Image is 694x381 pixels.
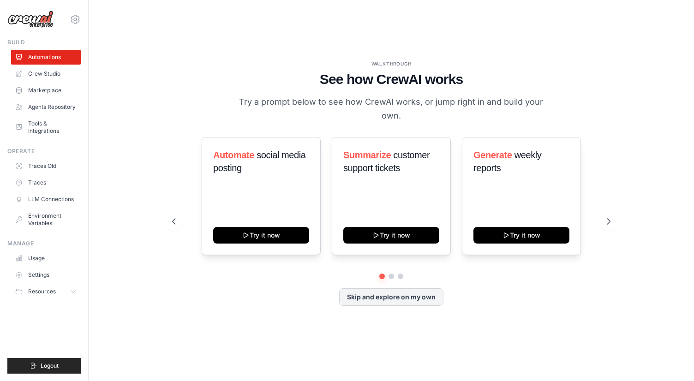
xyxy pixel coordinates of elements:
a: Crew Studio [11,66,81,81]
span: social media posting [213,150,306,173]
a: Tools & Integrations [11,116,81,138]
p: Try a prompt below to see how CrewAI works, or jump right in and build your own. [236,95,546,122]
div: WALKTHROUGH [172,60,610,67]
div: Build [7,39,81,46]
a: LLM Connections [11,192,81,207]
span: weekly reports [473,150,541,173]
span: Logout [41,362,59,369]
div: Manage [7,240,81,247]
button: Try it now [473,227,569,244]
span: customer support tickets [343,150,430,173]
span: Automate [213,150,254,160]
button: Skip and explore on my own [339,288,443,306]
button: Try it now [213,227,309,244]
a: Agents Repository [11,100,81,114]
a: Environment Variables [11,208,81,231]
h1: See how CrewAI works [172,71,610,88]
a: Usage [11,251,81,266]
span: Resources [28,288,56,295]
span: Summarize [343,150,391,160]
span: Generate [473,150,512,160]
button: Try it now [343,227,439,244]
button: Resources [11,284,81,299]
a: Automations [11,50,81,65]
button: Logout [7,358,81,374]
img: Logo [7,11,54,28]
div: Operate [7,148,81,155]
iframe: Chat Widget [648,337,694,381]
a: Settings [11,268,81,282]
a: Traces Old [11,159,81,173]
a: Traces [11,175,81,190]
a: Marketplace [11,83,81,98]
